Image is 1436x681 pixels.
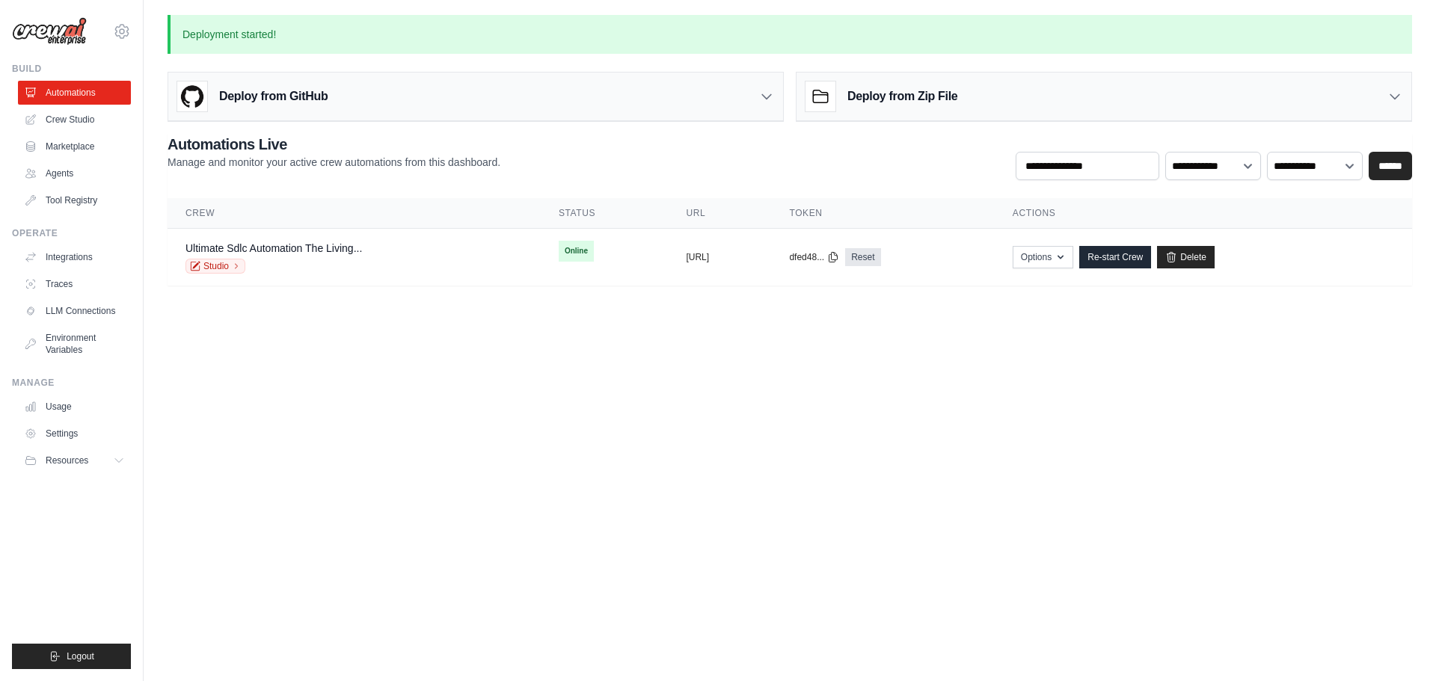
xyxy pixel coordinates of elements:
[18,81,131,105] a: Automations
[18,272,131,296] a: Traces
[845,248,880,266] a: Reset
[185,259,245,274] a: Studio
[18,449,131,472] button: Resources
[559,241,594,262] span: Online
[185,242,362,254] a: Ultimate Sdlc Automation The Living...
[168,134,500,155] h2: Automations Live
[18,108,131,132] a: Crew Studio
[12,377,131,389] div: Manage
[219,87,328,105] h3: Deploy from GitHub
[668,198,771,229] th: URL
[18,161,131,185] a: Agents
[847,87,957,105] h3: Deploy from Zip File
[18,299,131,323] a: LLM Connections
[168,155,500,170] p: Manage and monitor your active crew automations from this dashboard.
[12,63,131,75] div: Build
[18,135,131,158] a: Marketplace
[12,17,87,46] img: Logo
[12,644,131,669] button: Logout
[12,227,131,239] div: Operate
[18,188,131,212] a: Tool Registry
[67,650,94,662] span: Logout
[168,15,1412,54] p: Deployment started!
[1013,246,1073,268] button: Options
[168,198,541,229] th: Crew
[18,422,131,446] a: Settings
[1157,246,1215,268] a: Delete
[771,198,994,229] th: Token
[177,81,207,111] img: GitHub Logo
[789,251,839,263] button: dfed48...
[18,395,131,419] a: Usage
[995,198,1412,229] th: Actions
[46,454,88,466] span: Resources
[18,245,131,269] a: Integrations
[541,198,669,229] th: Status
[1079,246,1151,268] a: Re-start Crew
[18,326,131,362] a: Environment Variables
